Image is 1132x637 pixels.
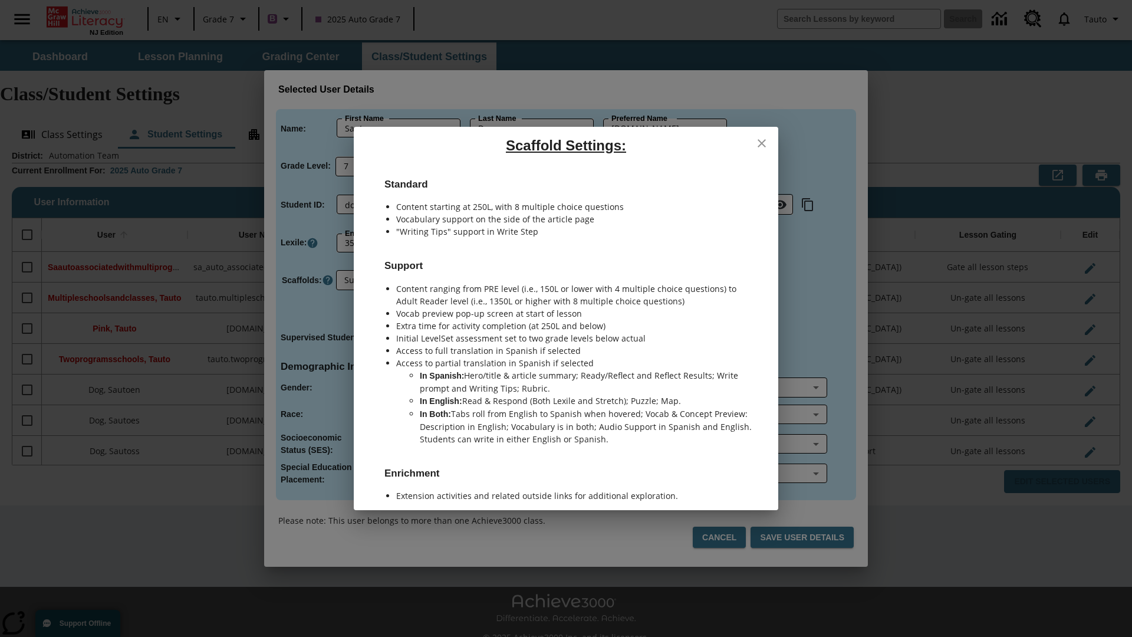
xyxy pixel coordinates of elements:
[396,357,759,369] li: Access to partial translation in Spanish if selected
[396,307,759,320] li: Vocab preview pop-up screen at start of lesson
[420,409,451,419] b: In Both:
[420,408,759,445] li: Tabs roll from English to Spanish when hovered; Vocab & Concept Preview: Description in English; ...
[396,201,759,213] li: Content starting at 250L, with 8 multiple choice questions
[396,225,759,238] li: "Writing Tips" support in Write Step
[420,395,759,408] li: Read & Respond (Both Lexile and Stretch); Puzzle; Map.
[396,490,759,502] li: Extension activities and related outside links for additional exploration.
[373,454,759,481] h6: Enrichment
[396,320,759,332] li: Extra time for activity completion (at 250L and below)
[373,246,759,274] h6: Support
[420,371,464,380] b: In Spanish:
[396,213,759,225] li: Vocabulary support on the side of the article page
[373,165,759,192] h6: Standard
[396,344,759,357] li: Access to full translation in Spanish if selected
[420,396,462,406] b: In English:
[420,369,759,395] li: Hero/title & article summary; Ready/Reflect and Reflect Results; Write prompt and Writing Tips; R...
[396,332,759,344] li: Initial LevelSet assessment set to two grade levels below actual
[354,127,778,165] h5: Scaffold Settings:
[750,132,774,155] button: close
[396,283,759,307] li: Content ranging from PRE level (i.e., 150L or lower with 4 multiple choice questions) to Adult Re...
